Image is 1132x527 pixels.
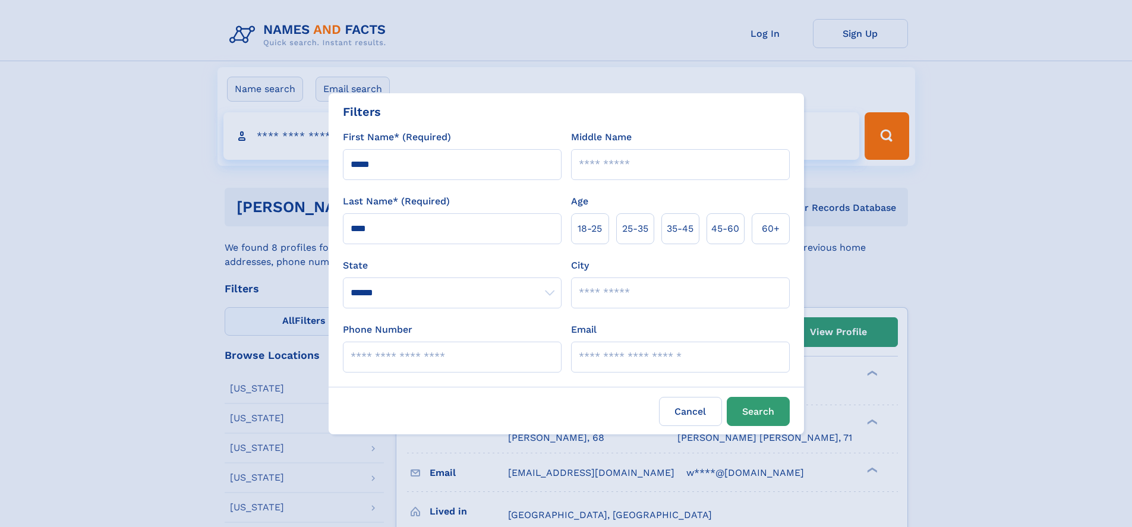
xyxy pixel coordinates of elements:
[571,130,632,144] label: Middle Name
[578,222,602,236] span: 18‑25
[343,258,562,273] label: State
[727,397,790,426] button: Search
[343,130,451,144] label: First Name* (Required)
[762,222,780,236] span: 60+
[571,258,589,273] label: City
[571,194,588,209] label: Age
[711,222,739,236] span: 45‑60
[343,103,381,121] div: Filters
[343,194,450,209] label: Last Name* (Required)
[667,222,693,236] span: 35‑45
[343,323,412,337] label: Phone Number
[622,222,648,236] span: 25‑35
[571,323,597,337] label: Email
[659,397,722,426] label: Cancel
